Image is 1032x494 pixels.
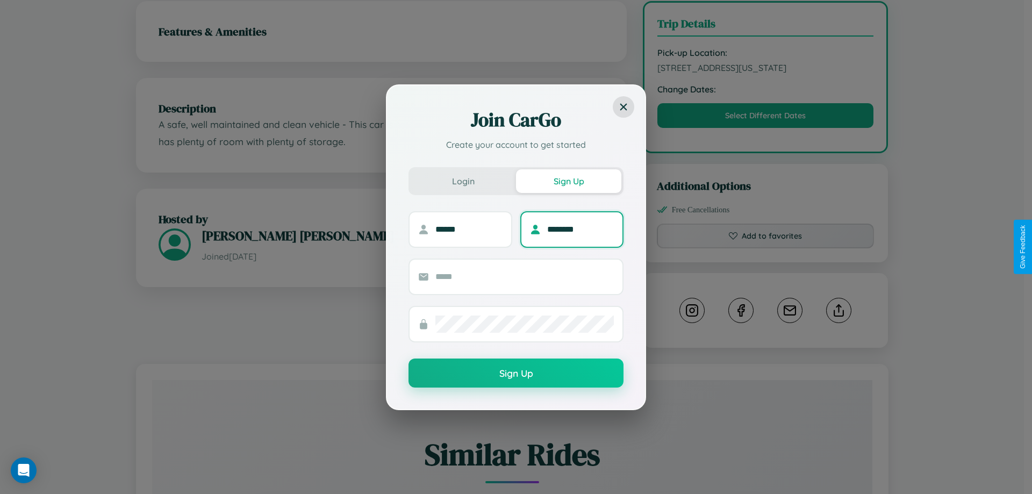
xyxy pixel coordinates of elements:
[11,457,37,483] div: Open Intercom Messenger
[1019,225,1027,269] div: Give Feedback
[411,169,516,193] button: Login
[408,138,623,151] p: Create your account to get started
[408,107,623,133] h2: Join CarGo
[408,359,623,388] button: Sign Up
[516,169,621,193] button: Sign Up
